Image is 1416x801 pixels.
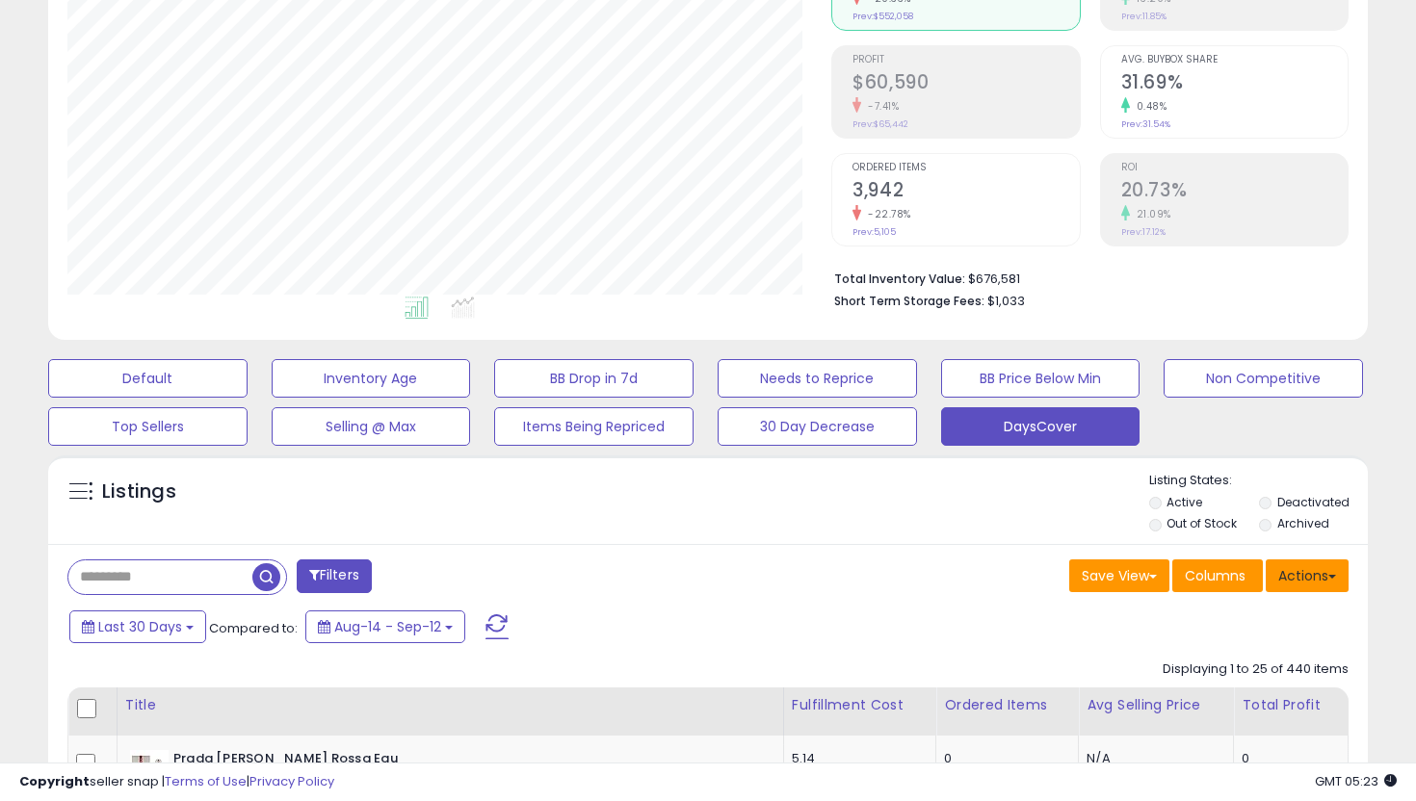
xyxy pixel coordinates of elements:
span: Profit [852,55,1079,65]
span: Aug-14 - Sep-12 [334,617,441,636]
small: Prev: 17.12% [1121,226,1166,238]
button: Top Sellers [48,407,248,446]
button: BB Drop in 7d [494,359,694,398]
div: Title [125,695,775,715]
span: Columns [1185,566,1246,585]
b: Total Inventory Value: [834,271,965,287]
button: Items Being Repriced [494,407,694,446]
button: Columns [1172,559,1263,592]
button: BB Price Below Min [941,359,1141,398]
b: Short Term Storage Fees: [834,293,984,309]
small: 21.09% [1130,207,1171,221]
small: Prev: 31.54% [1121,118,1170,130]
p: Listing States: [1149,472,1369,490]
button: Selling @ Max [272,407,471,446]
button: Actions [1266,559,1349,592]
button: Non Competitive [1164,359,1363,398]
small: -7.41% [861,99,899,114]
button: Filters [297,559,372,593]
button: DaysCover [941,407,1141,446]
button: Default [48,359,248,398]
small: Prev: $552,058 [852,11,913,22]
span: $1,033 [987,292,1025,310]
small: Prev: $65,442 [852,118,908,130]
span: Avg. Buybox Share [1121,55,1348,65]
button: Inventory Age [272,359,471,398]
button: Needs to Reprice [718,359,917,398]
h2: 3,942 [852,179,1079,205]
a: Privacy Policy [249,772,334,790]
h2: 20.73% [1121,179,1348,205]
a: Terms of Use [165,772,247,790]
small: -22.78% [861,207,911,221]
h5: Listings [102,478,176,505]
h2: 31.69% [1121,71,1348,97]
small: 0.48% [1130,99,1167,114]
small: Prev: 5,105 [852,226,896,238]
div: Displaying 1 to 25 of 440 items [1163,660,1349,679]
button: Save View [1069,559,1169,592]
div: Fulfillment Cost [792,695,928,715]
span: Ordered Items [852,163,1079,173]
label: Archived [1277,515,1329,531]
span: 2025-10-13 05:23 GMT [1315,772,1397,790]
div: Avg Selling Price [1087,695,1225,715]
label: Out of Stock [1167,515,1237,531]
li: $676,581 [834,266,1334,289]
small: Prev: 11.85% [1121,11,1167,22]
div: Ordered Items [944,695,1070,715]
div: seller snap | | [19,773,334,791]
button: Aug-14 - Sep-12 [305,610,465,643]
label: Deactivated [1277,494,1350,510]
span: ROI [1121,163,1348,173]
button: 30 Day Decrease [718,407,917,446]
span: Compared to: [209,619,298,637]
strong: Copyright [19,772,90,790]
button: Last 30 Days [69,610,206,643]
span: Last 30 Days [98,617,182,636]
h2: $60,590 [852,71,1079,97]
label: Active [1167,494,1202,510]
div: Total Profit [1242,695,1340,715]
